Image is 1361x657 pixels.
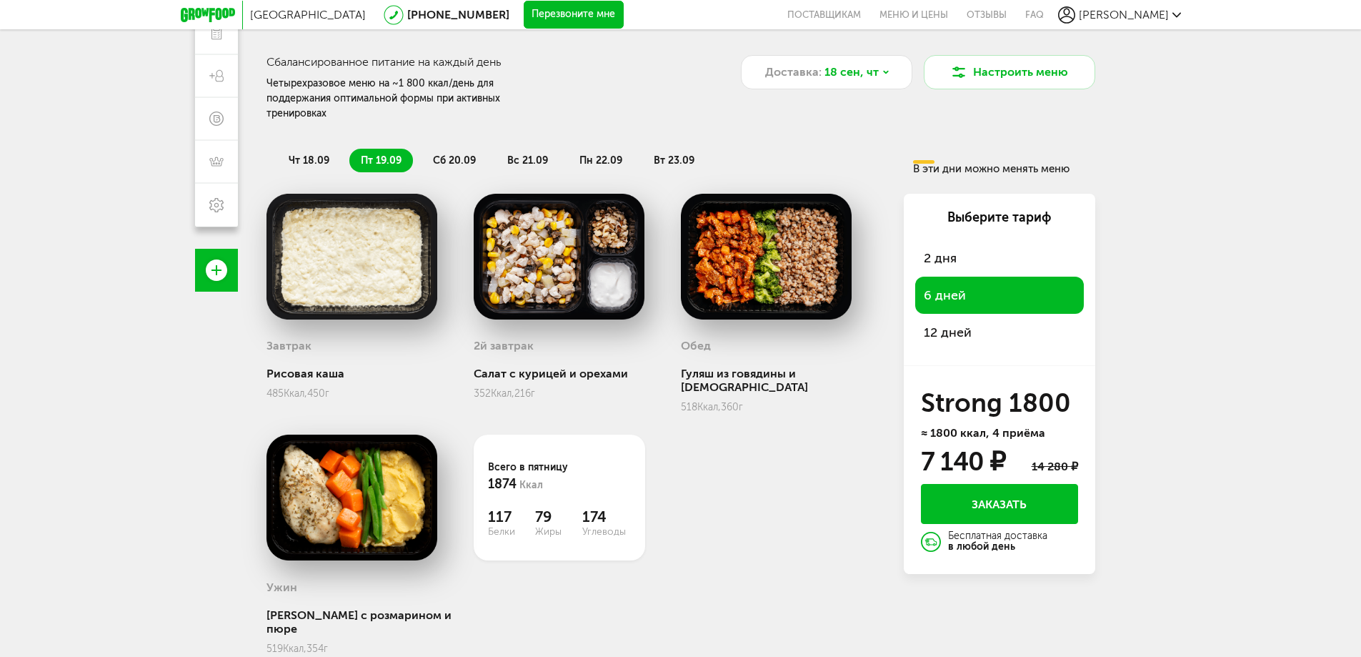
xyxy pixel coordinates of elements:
button: Заказать [921,484,1078,524]
span: Белки [488,525,535,538]
span: Ккал, [697,401,721,413]
span: 6 дней [924,285,1075,305]
span: 2 дня [924,248,1075,268]
div: Бесплатная доставка [948,531,1047,553]
span: [GEOGRAPHIC_DATA] [250,8,366,21]
span: Ккал, [491,387,514,400]
h3: Strong 1800 [921,392,1078,415]
button: Перезвоните мне [524,1,624,29]
span: [PERSON_NAME] [1079,8,1169,21]
img: big_wY3GFzAuBXjIiT3b.png [266,194,438,320]
span: 18 сен, чт [824,64,879,81]
div: 7 140 ₽ [921,450,1005,473]
span: 174 [582,508,629,525]
div: Салат с курицей и орехами [474,367,645,380]
span: 12 дней [924,322,1075,342]
div: 519 354 [266,643,467,655]
span: Ккал, [283,643,306,655]
span: Ккал [519,479,543,491]
span: г [531,387,535,400]
span: г [739,401,743,413]
span: вт 23.09 [654,154,694,167]
span: Ккал, [284,387,307,400]
span: 117 [488,508,535,525]
span: г [325,387,329,400]
span: Углеводы [582,525,629,538]
span: пн 22.09 [579,154,622,167]
div: В эти дни можно менять меню [913,160,1090,175]
div: 14 280 ₽ [1032,460,1078,473]
a: [PHONE_NUMBER] [407,8,509,21]
span: чт 18.09 [289,154,329,167]
img: big_vmBblXG6BY9fs3wV.png [474,194,645,320]
div: 518 360 [681,401,881,413]
h3: Сбалансированное питание на каждый день [266,55,741,69]
h3: 2й завтрак [474,339,534,352]
div: 352 216 [474,387,645,400]
h3: Ужин [266,581,297,594]
strong: в любой день [948,540,1015,553]
div: [PERSON_NAME] с розмарином и пюре [266,608,467,636]
span: Доставка: [765,64,822,81]
span: пт 19.09 [361,154,402,167]
span: 1874 [488,476,517,492]
div: Четырехразовое меню на ~1 800 ккал/день для поддержания оптимальной формы при активных тренировках [266,76,561,121]
div: Выберите тариф [915,208,1084,227]
span: 79 [535,508,582,525]
div: 485 450 [266,387,438,400]
h3: Обед [681,339,711,352]
div: Всего в пятницу [488,460,631,494]
img: big_xw1qmY3Uhpz15WbI.png [266,435,438,560]
h3: Завтрак [266,339,311,352]
button: Настроить меню [924,55,1095,89]
span: ≈ 1800 ккал, 4 приёма [921,426,1045,440]
div: Рисовая каша [266,367,438,380]
span: сб 20.09 [433,154,476,167]
img: big_8OI06nhAOINyRp6P.png [681,194,852,320]
span: г [324,643,328,655]
span: Жиры [535,525,582,538]
div: Гуляш из говядины и [DEMOGRAPHIC_DATA] [681,367,881,394]
span: вс 21.09 [507,154,548,167]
